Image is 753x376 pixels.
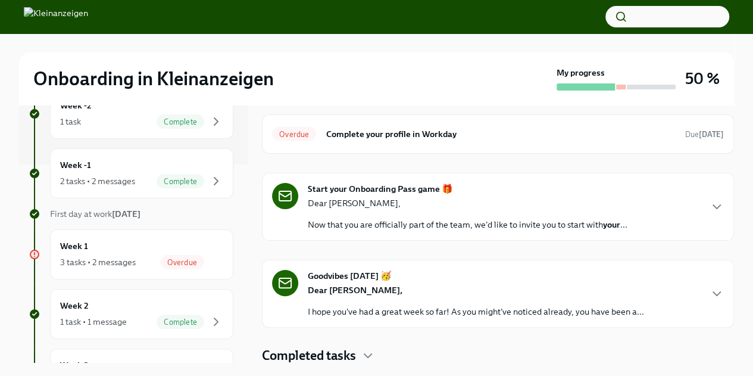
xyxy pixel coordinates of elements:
h6: Week -1 [60,159,91,172]
span: September 8th, 2025 09:00 [685,129,724,140]
span: Complete [157,117,204,126]
span: Due [685,130,724,139]
span: Complete [157,318,204,327]
strong: Dear [PERSON_NAME], [308,285,402,296]
a: First day at work[DATE] [29,208,233,220]
h6: Week -2 [60,99,92,112]
a: Week -12 tasks • 2 messagesComplete [29,148,233,198]
p: Now that you are officially part of the team, we'd like to invite you to start with ... [308,219,627,231]
h6: Complete your profile in Workday [326,128,676,141]
a: Week -21 taskComplete [29,89,233,139]
span: Overdue [160,258,204,267]
div: 1 task • 1 message [60,316,127,328]
img: Kleinanzeigen [24,7,88,26]
p: I hope you've had a great week so far! As you might've noticed already, you have been a... [308,306,644,318]
strong: Start your Onboarding Pass game 🎁 [308,183,453,195]
p: Dear [PERSON_NAME], [308,197,627,209]
a: OverdueComplete your profile in WorkdayDue[DATE] [272,125,724,144]
h6: Week 2 [60,299,89,312]
h6: Week 3 [60,359,89,372]
a: Week 13 tasks • 2 messagesOverdue [29,229,233,279]
h3: 50 % [685,68,720,89]
div: 1 task [60,116,81,128]
h4: Completed tasks [262,347,356,365]
span: Complete [157,177,204,186]
a: Week 21 task • 1 messageComplete [29,289,233,339]
h2: Onboarding in Kleinanzeigen [33,67,274,91]
h6: Week 1 [60,240,88,253]
span: First day at work [50,209,140,219]
div: 3 tasks • 2 messages [60,256,136,268]
span: Overdue [272,130,316,139]
div: 2 tasks • 2 messages [60,175,135,187]
strong: [DATE] [699,130,724,139]
div: Completed tasks [262,347,734,365]
strong: Goodvibes [DATE] 🥳 [308,270,392,282]
strong: [DATE] [112,209,140,219]
strong: My progress [557,67,605,79]
strong: your [603,219,620,230]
